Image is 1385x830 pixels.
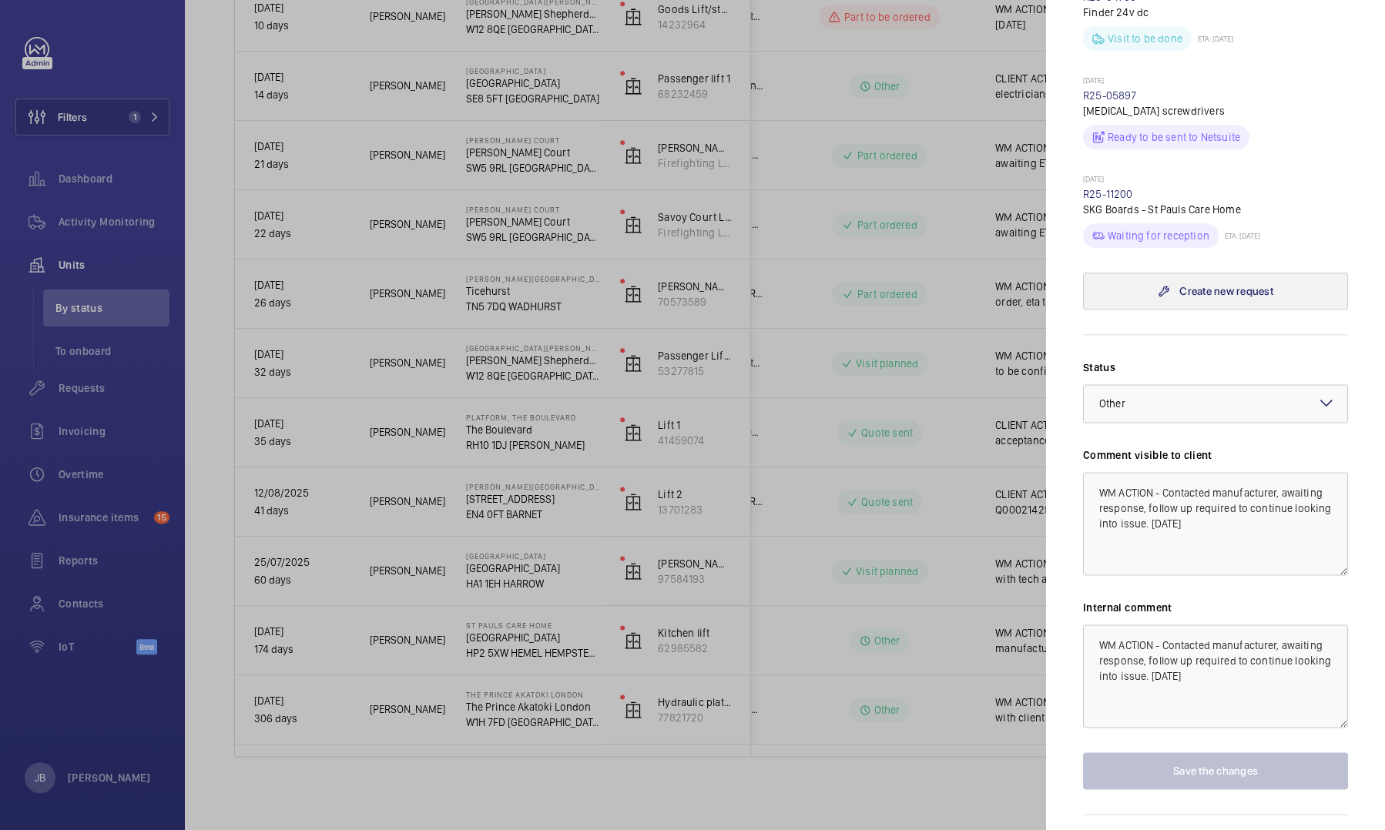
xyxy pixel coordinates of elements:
button: Save the changes [1083,752,1348,789]
a: R25-05897 [1083,89,1137,102]
a: R25-11200 [1083,188,1133,200]
p: [DATE] [1083,75,1348,88]
p: ETA: [DATE] [1219,231,1260,240]
p: [MEDICAL_DATA] screwdrivers [1083,103,1348,119]
label: Comment visible to client [1083,447,1348,463]
p: ETA: [DATE] [1192,34,1233,43]
p: Finder 24v dc [1083,5,1348,20]
p: Waiting for reception [1108,228,1209,243]
p: Ready to be sent to Netsuite [1108,129,1240,145]
p: [DATE] [1083,174,1348,186]
label: Status [1083,360,1348,375]
label: Internal comment [1083,600,1348,615]
span: Other [1099,397,1125,410]
p: Visit to be done [1108,31,1182,46]
a: Create new request [1083,273,1348,310]
p: SKG Boards - St Pauls Care Home [1083,202,1348,217]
